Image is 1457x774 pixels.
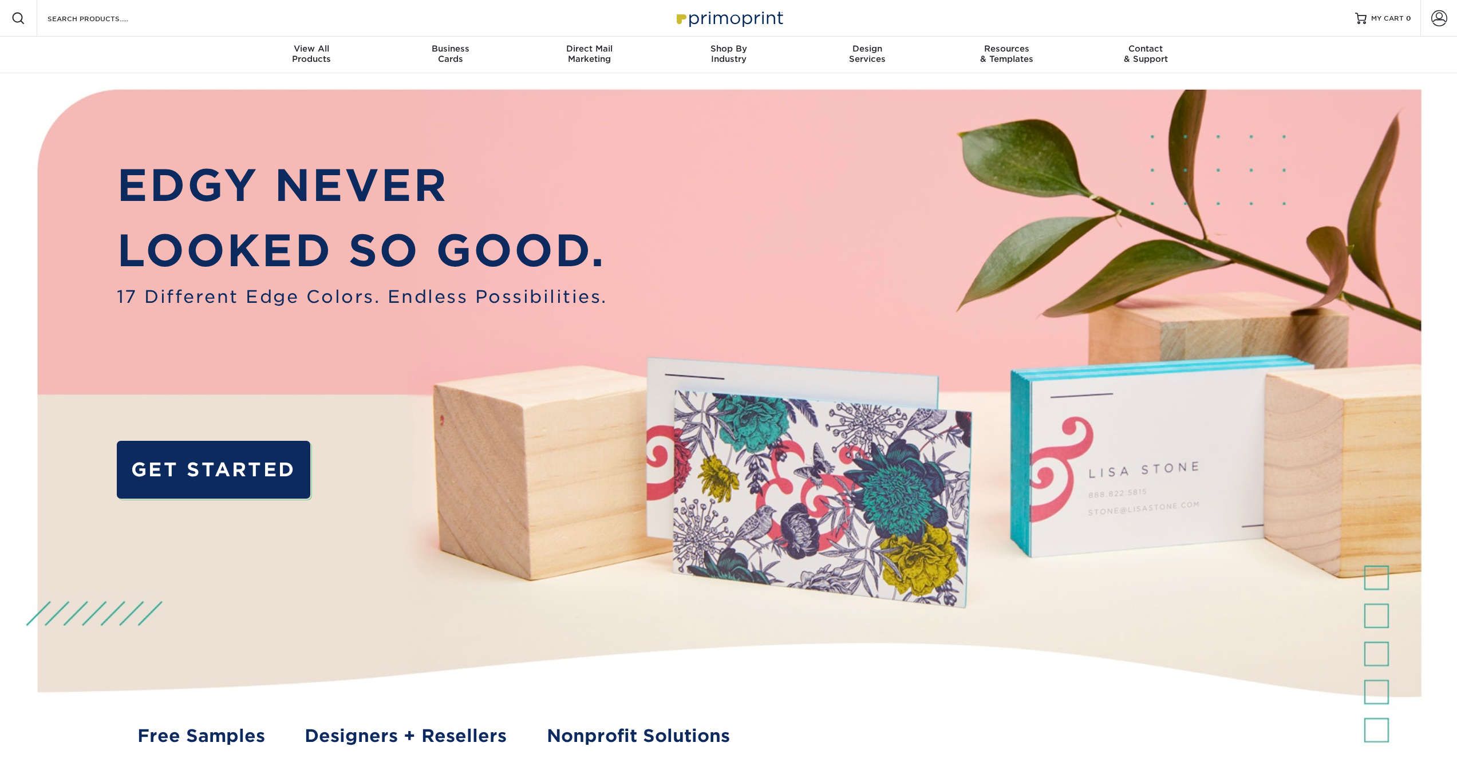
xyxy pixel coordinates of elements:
[1371,14,1404,23] span: MY CART
[937,37,1076,73] a: Resources& Templates
[798,44,937,54] span: Design
[117,218,607,284] p: LOOKED SO GOOD.
[117,153,607,219] p: EDGY NEVER
[937,44,1076,64] div: & Templates
[520,44,659,54] span: Direct Mail
[798,44,937,64] div: Services
[46,11,158,25] input: SEARCH PRODUCTS.....
[1076,44,1215,54] span: Contact
[137,723,265,749] a: Free Samples
[381,44,520,54] span: Business
[305,723,507,749] a: Designers + Resellers
[520,44,659,64] div: Marketing
[1076,44,1215,64] div: & Support
[1076,37,1215,73] a: Contact& Support
[381,44,520,64] div: Cards
[381,37,520,73] a: BusinessCards
[798,37,937,73] a: DesignServices
[659,37,798,73] a: Shop ByIndustry
[659,44,798,64] div: Industry
[672,6,786,30] img: Primoprint
[547,723,730,749] a: Nonprofit Solutions
[1406,14,1411,22] span: 0
[117,284,607,310] span: 17 Different Edge Colors. Endless Possibilities.
[242,44,381,54] span: View All
[520,37,659,73] a: Direct MailMarketing
[937,44,1076,54] span: Resources
[242,37,381,73] a: View AllProducts
[242,44,381,64] div: Products
[659,44,798,54] span: Shop By
[117,441,310,498] a: GET STARTED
